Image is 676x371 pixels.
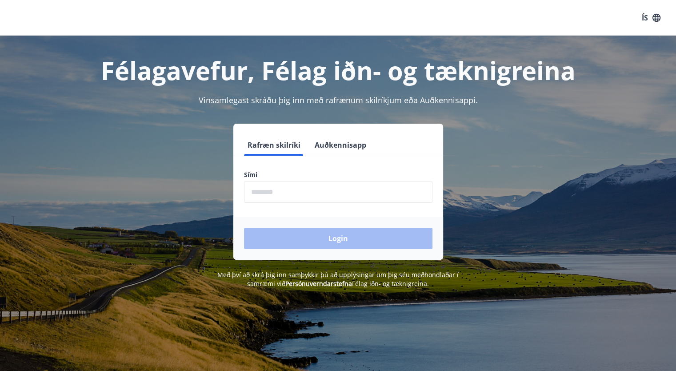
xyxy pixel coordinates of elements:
[244,134,304,156] button: Rafræn skilríki
[311,134,370,156] button: Auðkennisapp
[285,279,352,288] a: Persónuverndarstefna
[199,95,478,105] span: Vinsamlegast skráðu þig inn með rafrænum skilríkjum eða Auðkennisappi.
[29,53,648,87] h1: Félagavefur, Félag iðn- og tæknigreina
[244,170,432,179] label: Sími
[217,270,459,288] span: Með því að skrá þig inn samþykkir þú að upplýsingar um þig séu meðhöndlaðar í samræmi við Félag i...
[637,10,665,26] button: ÍS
